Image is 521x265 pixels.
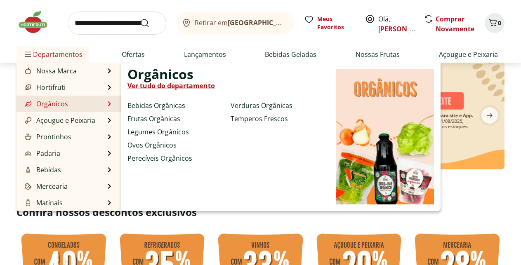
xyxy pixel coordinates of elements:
img: Prontinhos [25,134,31,140]
a: Lançamentos [184,49,226,59]
a: Legumes Orgânicos [127,127,189,137]
a: Açougue e PeixariaAçougue e Peixaria [23,115,95,125]
a: OrgânicosOrgânicos [23,99,68,109]
a: Verduras Orgânicas [231,101,292,110]
img: Açougue e Peixaria [25,117,31,124]
a: Nossa MarcaNossa Marca [23,66,77,76]
a: [PERSON_NAME] [378,24,432,33]
img: Orgânicos [336,69,434,204]
img: Matinais [25,199,31,206]
button: Retirar em[GEOGRAPHIC_DATA]/[GEOGRAPHIC_DATA] [176,12,294,35]
button: Carrinho [485,13,504,33]
span: 0 [498,19,501,27]
img: Mercearia [25,183,31,190]
a: Perecíveis Orgânicos [127,153,192,163]
a: PadariaPadaria [23,148,60,158]
button: Menu [23,45,33,64]
img: Bebidas [25,167,31,173]
a: Ovos Orgânicos [127,140,177,150]
a: Meus Favoritos [304,15,355,31]
a: Frios, Queijos e LaticíniosFrios, Queijos e Laticínios [23,209,105,229]
a: Bebidas Orgânicas [127,101,185,110]
img: Hortifruti [25,84,31,91]
b: [GEOGRAPHIC_DATA]/[GEOGRAPHIC_DATA] [228,18,367,27]
img: Hortifruti [17,10,58,35]
a: BebidasBebidas [23,165,61,175]
a: Frutas Orgânicas [127,114,180,124]
a: Bebidas Geladas [265,49,316,59]
a: Ofertas [122,49,145,59]
span: Orgânicos [127,69,193,79]
a: MatinaisMatinais [23,198,63,208]
img: Padaria [25,150,31,157]
a: Temperos Frescos [231,114,288,124]
span: Meus Favoritos [317,15,355,31]
a: HortifrutiHortifruti [23,82,66,92]
a: MerceariaMercearia [23,181,68,191]
input: search [68,12,166,35]
a: ProntinhosProntinhos [23,132,71,142]
img: Nossa Marca [25,68,31,74]
button: Submit Search [140,18,160,28]
a: Nossas Frutas [356,49,400,59]
a: Açougue e Peixaria [439,49,498,59]
span: Olá, [378,14,415,34]
span: Departamentos [23,45,83,64]
a: Ver tudo do departamento [127,81,215,91]
span: Retirar em [195,19,286,26]
button: next [475,107,504,124]
a: Comprar Novamente [436,14,474,33]
img: Orgânicos [25,101,31,107]
h2: Confira nossos descontos exclusivos [17,206,504,219]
